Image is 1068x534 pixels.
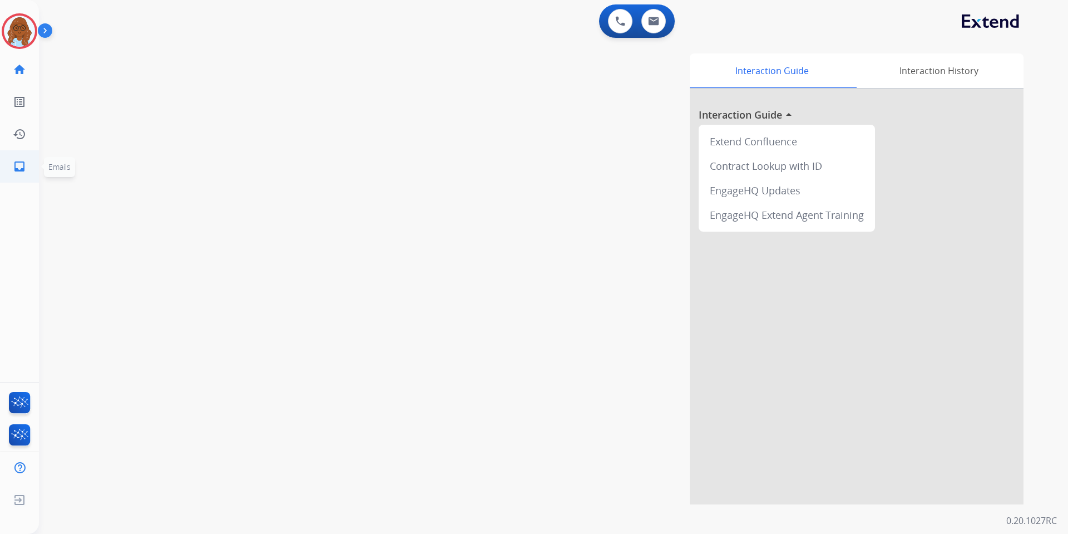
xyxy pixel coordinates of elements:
p: 0.20.1027RC [1006,514,1057,527]
mat-icon: inbox [13,160,26,173]
div: EngageHQ Extend Agent Training [703,203,871,227]
span: Emails [48,161,71,172]
div: EngageHQ Updates [703,178,871,203]
mat-icon: list_alt [13,95,26,109]
mat-icon: history [13,128,26,141]
div: Interaction Guide [690,53,854,88]
mat-icon: home [13,63,26,76]
div: Interaction History [854,53,1023,88]
div: Extend Confluence [703,129,871,154]
div: Contract Lookup with ID [703,154,871,178]
img: avatar [4,16,35,47]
